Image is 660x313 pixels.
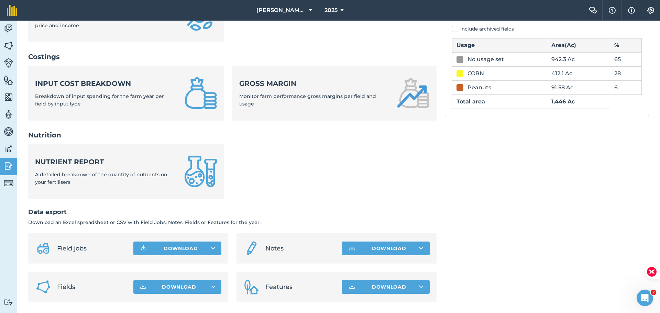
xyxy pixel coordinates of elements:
[647,7,655,14] img: A cog icon
[28,219,437,226] p: Download an Excel spreadsheet or CSV with Field Jobs, Notes, Fields or Features for the year.
[7,5,17,16] img: fieldmargin Logo
[467,55,504,64] div: No usage set
[265,282,336,292] span: Features
[547,80,610,94] td: 91.58 Ac
[4,299,13,305] img: svg+xml;base64,PD94bWwgdmVyc2lvbj0iMS4wIiBlbmNvZGluZz0idXRmLTgiPz4KPCEtLSBHZW5lcmF0b3I6IEFkb2JlIE...
[184,77,217,110] img: Input cost breakdown
[28,144,224,199] a: Nutrient reportA detailed breakdown of the quantity of nutrients on your fertilisers
[4,144,13,154] img: svg+xml;base64,PD94bWwgdmVyc2lvbj0iMS4wIiBlbmNvZGluZz0idXRmLTgiPz4KPCEtLSBHZW5lcmF0b3I6IEFkb2JlIE...
[4,178,13,188] img: svg+xml;base64,PD94bWwgdmVyc2lvbj0iMS4wIiBlbmNvZGluZz0idXRmLTgiPz4KPCEtLSBHZW5lcmF0b3I6IEFkb2JlIE...
[610,52,642,66] td: 65
[4,41,13,51] img: svg+xml;base64,PHN2ZyB4bWxucz0iaHR0cDovL3d3dy53My5vcmcvMjAwMC9zdmciIHdpZHRoPSI1NiIgaGVpZ2h0PSI2MC...
[610,80,642,94] td: 6
[28,66,224,121] a: Input cost breakdownBreakdown of input spending for the farm year per field by input type
[243,279,260,295] img: Features icon
[140,244,148,253] img: Download icon
[232,66,437,121] a: Gross marginMonitor farm performance gross margins per field and usage
[456,98,485,105] strong: Total area
[57,282,128,292] span: Fields
[28,52,437,62] h2: Costings
[397,77,430,110] img: Gross margin
[608,7,616,14] img: A question mark icon
[184,155,217,188] img: Nutrient report
[4,92,13,102] img: svg+xml;base64,PHN2ZyB4bWxucz0iaHR0cDovL3d3dy53My5vcmcvMjAwMC9zdmciIHdpZHRoPSI1NiIgaGVpZ2h0PSI2MC...
[239,79,388,88] strong: Gross margin
[4,126,13,137] img: svg+xml;base64,PD94bWwgdmVyc2lvbj0iMS4wIiBlbmNvZGluZz0idXRmLTgiPz4KPCEtLSBHZW5lcmF0b3I6IEFkb2JlIE...
[324,6,338,14] span: 2025
[35,93,164,107] span: Breakdown of input spending for the farm year per field by input type
[452,25,642,33] label: Include archived fields
[348,244,356,253] img: Download icon
[35,240,52,257] img: svg+xml;base64,PD94bWwgdmVyc2lvbj0iMS4wIiBlbmNvZGluZz0idXRmLTgiPz4KPCEtLSBHZW5lcmF0b3I6IEFkb2JlIE...
[239,93,376,107] span: Monitor farm performance gross margins per field and usage
[589,7,597,14] img: Two speech bubbles overlapping with the left bubble in the forefront
[551,98,575,105] strong: 1,446 Ac
[651,290,656,295] span: 2
[133,242,221,255] button: Download
[265,244,336,253] span: Notes
[610,66,642,80] td: 28
[35,157,176,167] strong: Nutrient report
[628,6,635,14] img: svg+xml;base64,PHN2ZyB4bWxucz0iaHR0cDovL3d3dy53My5vcmcvMjAwMC9zdmciIHdpZHRoPSIxNyIgaGVpZ2h0PSIxNy...
[35,279,52,295] img: Fields icon
[547,38,610,52] th: Area ( Ac )
[4,58,13,68] img: svg+xml;base64,PD94bWwgdmVyc2lvbj0iMS4wIiBlbmNvZGluZz0idXRmLTgiPz4KPCEtLSBHZW5lcmF0b3I6IEFkb2JlIE...
[28,207,437,217] h2: Data export
[4,75,13,85] img: svg+xml;base64,PHN2ZyB4bWxucz0iaHR0cDovL3d3dy53My5vcmcvMjAwMC9zdmciIHdpZHRoPSI1NiIgaGVpZ2h0PSI2MC...
[4,23,13,34] img: svg+xml;base64,PD94bWwgdmVyc2lvbj0iMS4wIiBlbmNvZGluZz0idXRmLTgiPz4KPCEtLSBHZW5lcmF0b3I6IEFkb2JlIE...
[342,242,430,255] button: Download
[35,171,167,185] span: A detailed breakdown of the quantity of nutrients on your fertilisers
[4,109,13,120] img: svg+xml;base64,PD94bWwgdmVyc2lvbj0iMS4wIiBlbmNvZGluZz0idXRmLTgiPz4KPCEtLSBHZW5lcmF0b3I6IEFkb2JlIE...
[35,79,176,88] strong: Input cost breakdown
[637,290,653,306] iframe: Intercom live chat
[28,130,437,140] h2: Nutrition
[547,52,610,66] td: 942.3 Ac
[467,69,484,78] div: CORN
[162,283,196,290] span: Download
[452,38,547,52] th: Usage
[342,280,430,294] button: Download
[610,38,642,52] th: %
[467,83,491,92] div: Peanuts
[243,240,260,257] img: svg+xml;base64,PD94bWwgdmVyc2lvbj0iMS4wIiBlbmNvZGluZz0idXRmLTgiPz4KPCEtLSBHZW5lcmF0b3I6IEFkb2JlIE...
[547,66,610,80] td: 412.1 Ac
[348,283,356,291] img: Download icon
[133,280,221,294] button: Download
[57,244,128,253] span: Field jobs
[256,6,306,14] span: [PERSON_NAME] [PERSON_NAME] Farms
[4,161,13,171] img: svg+xml;base64,PD94bWwgdmVyc2lvbj0iMS4wIiBlbmNvZGluZz0idXRmLTgiPz4KPCEtLSBHZW5lcmF0b3I6IEFkb2JlIE...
